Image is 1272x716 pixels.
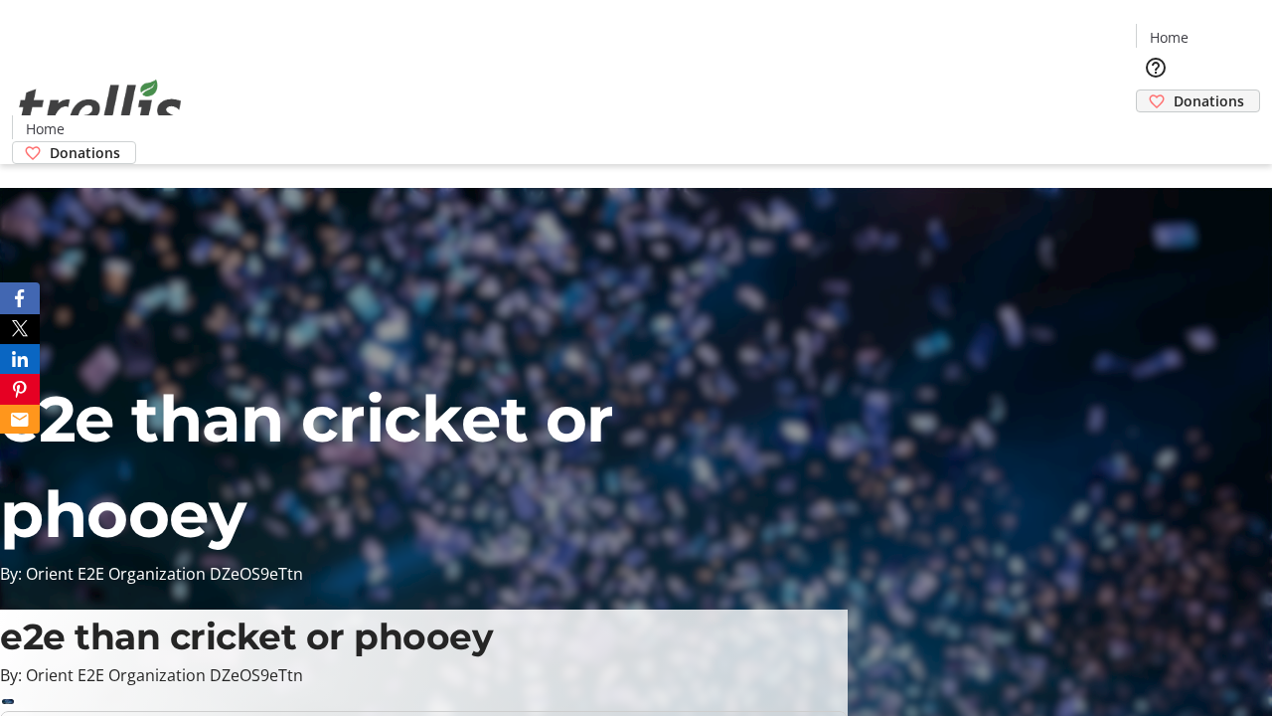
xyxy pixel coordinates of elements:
span: Home [1150,27,1189,48]
a: Donations [12,141,136,164]
button: Help [1136,48,1176,88]
img: Orient E2E Organization DZeOS9eTtn's Logo [12,58,189,157]
span: Donations [1174,90,1244,111]
span: Donations [50,142,120,163]
a: Donations [1136,89,1260,112]
a: Home [1137,27,1200,48]
button: Cart [1136,112,1176,152]
a: Home [13,118,77,139]
span: Home [26,118,65,139]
